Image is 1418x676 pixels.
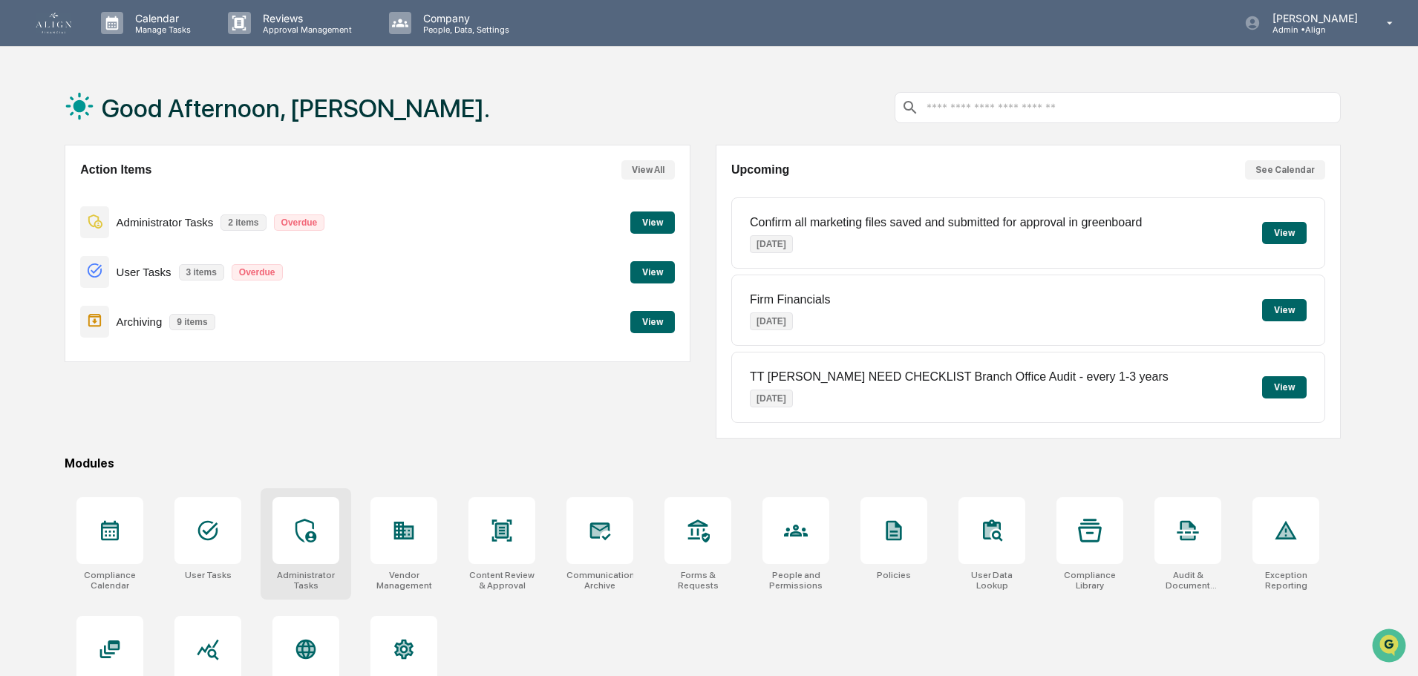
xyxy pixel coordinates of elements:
[123,202,128,214] span: •
[102,93,490,123] h1: Good Afternoon, [PERSON_NAME].
[131,202,162,214] span: [DATE]
[750,293,830,306] p: Firm Financials
[15,114,42,140] img: 1746055101610-c473b297-6a78-478c-a979-82029cc54cd1
[67,128,204,140] div: We're available if you need us!
[1261,24,1365,35] p: Admin • Align
[123,24,198,35] p: Manage Tasks
[230,162,270,180] button: See all
[750,235,793,253] p: [DATE]
[122,263,184,278] span: Attestations
[185,570,232,580] div: User Tasks
[1370,627,1411,667] iframe: Open customer support
[232,264,283,280] p: Overdue
[630,261,675,283] button: View
[251,12,359,24] p: Reviews
[117,216,214,229] p: Administrator Tasks
[117,315,163,328] p: Archiving
[179,264,224,280] p: 3 items
[30,263,96,278] span: Preclearance
[117,266,171,278] p: User Tasks
[731,163,789,177] h2: Upcoming
[46,202,120,214] span: [PERSON_NAME]
[1252,570,1319,591] div: Exception Reporting
[220,214,266,231] p: 2 items
[664,570,731,591] div: Forms & Requests
[630,314,675,328] a: View
[750,216,1142,229] p: Confirm all marketing files saved and submitted for approval in greenboard
[762,570,829,591] div: People and Permissions
[370,570,437,591] div: Vendor Management
[31,114,58,140] img: 8933085812038_c878075ebb4cc5468115_72.jpg
[15,265,27,277] div: 🖐️
[15,293,27,305] div: 🔎
[958,570,1025,591] div: User Data Lookup
[80,163,151,177] h2: Action Items
[1154,570,1221,591] div: Audit & Document Logs
[630,211,675,234] button: View
[1245,160,1325,180] button: See Calendar
[169,314,215,330] p: 9 items
[9,286,99,312] a: 🔎Data Lookup
[65,456,1341,470] div: Modules
[39,68,245,83] input: Clear
[102,257,190,284] a: 🗄️Attestations
[108,265,120,277] div: 🗄️
[105,327,180,339] a: Powered byPylon
[9,257,102,284] a: 🖐️Preclearance
[411,12,517,24] p: Company
[750,312,793,330] p: [DATE]
[148,328,180,339] span: Pylon
[621,160,675,180] button: View All
[36,13,71,33] img: logo
[630,214,675,229] a: View
[274,214,325,231] p: Overdue
[1262,222,1307,244] button: View
[468,570,535,591] div: Content Review & Approval
[750,370,1169,384] p: TT [PERSON_NAME] NEED CHECKLIST Branch Office Audit - every 1-3 years
[15,188,39,211] img: Lauralee Raukar
[76,570,143,591] div: Compliance Calendar
[67,114,244,128] div: Start new chat
[1261,12,1365,24] p: [PERSON_NAME]
[1262,299,1307,321] button: View
[15,165,95,177] div: Past conversations
[630,264,675,278] a: View
[411,24,517,35] p: People, Data, Settings
[15,31,270,55] p: How can we help?
[1056,570,1123,591] div: Compliance Library
[566,570,633,591] div: Communications Archive
[252,118,270,136] button: Start new chat
[1262,376,1307,398] button: View
[630,311,675,333] button: View
[750,390,793,407] p: [DATE]
[30,292,94,306] span: Data Lookup
[251,24,359,35] p: Approval Management
[272,570,339,591] div: Administrator Tasks
[123,12,198,24] p: Calendar
[877,570,911,580] div: Policies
